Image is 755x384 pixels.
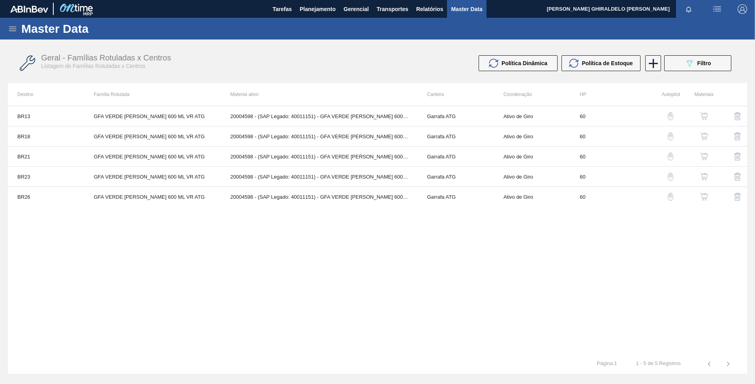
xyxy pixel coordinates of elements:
div: Filtrar Família Rotulada x Centro [660,55,735,71]
h1: Master Data [21,24,162,33]
td: Ativo de Giro [494,187,570,207]
td: 20004598 - (SAP Legado: 40011151) - GFA VERDE [PERSON_NAME] 600 ML VR ATG [221,126,417,147]
button: Notificações [676,4,701,15]
td: Ativo de Giro [494,167,570,187]
img: auto-pilot-icon [667,193,674,201]
td: GFA VERDE [PERSON_NAME] 600 ML VR ATG [84,106,221,126]
td: Garrafa ATG [417,147,494,167]
span: Transportes [377,4,408,14]
td: GFA VERDE [PERSON_NAME] 600 ML VR ATG [84,147,221,167]
img: delete-icon [733,111,742,121]
div: Ver Materiais [684,147,714,166]
div: Excluir Família Rotulada X Centro [717,187,747,206]
td: Garrafa ATG [417,167,494,187]
img: userActions [712,4,722,14]
th: Destino [8,83,84,106]
th: Autopilot [647,83,680,106]
img: delete-icon [733,172,742,181]
th: Materiais [680,83,714,106]
span: Tarefas [272,4,292,14]
button: shopping-cart-icon [695,187,714,206]
button: delete-icon [728,187,747,206]
button: delete-icon [728,107,747,126]
td: 20004598 - (SAP Legado: 40011151) - GFA VERDE [PERSON_NAME] 600 ML VR ATG [221,147,417,167]
td: GFA VERDE [PERSON_NAME] 600 ML VR ATG [84,167,221,187]
div: Ver Materiais [684,107,714,126]
button: Filtro [664,55,731,71]
td: Garrafa ATG [417,187,494,207]
div: Configuração Auto Pilot [651,127,680,146]
div: Configuração Auto Pilot [651,147,680,166]
td: GFA VERDE [PERSON_NAME] 600 ML VR ATG [84,126,221,147]
td: Garrafa ATG [417,126,494,147]
td: 1 - 5 de 5 Registros [627,354,690,367]
button: Política de Estoque [562,55,640,71]
button: shopping-cart-icon [695,167,714,186]
span: Relatórios [416,4,443,14]
button: delete-icon [728,147,747,166]
div: Atualizar Política Dinâmica [479,55,562,71]
span: Política Dinâmica [501,60,547,66]
div: Configuração Auto Pilot [651,167,680,186]
img: auto-pilot-icon [667,152,674,160]
div: Ver Materiais [684,127,714,146]
div: Excluir Família Rotulada X Centro [717,147,747,166]
td: BR26 [8,187,84,207]
td: Garrafa ATG [417,106,494,126]
td: 60 [570,147,646,167]
img: shopping-cart-icon [700,173,708,181]
td: 60 [570,187,646,207]
button: shopping-cart-icon [695,127,714,146]
div: Atualizar Política de Estoque em Massa [562,55,644,71]
img: TNhmsLtSVTkK8tSr43FrP2fwEKptu5GPRR3wAAAABJRU5ErkJggg== [10,6,48,13]
th: Família Rotulada [84,83,221,106]
td: Página : 1 [587,354,626,367]
button: Política Dinâmica [479,55,558,71]
img: shopping-cart-icon [700,132,708,140]
div: Excluir Família Rotulada X Centro [717,107,747,126]
td: BR13 [8,106,84,126]
div: Excluir Família Rotulada X Centro [717,167,747,186]
div: Configuração Auto Pilot [651,107,680,126]
td: Ativo de Giro [494,147,570,167]
button: auto-pilot-icon [661,147,680,166]
button: auto-pilot-icon [661,167,680,186]
img: auto-pilot-icon [667,132,674,140]
td: Ativo de Giro [494,126,570,147]
button: auto-pilot-icon [661,187,680,206]
div: Ver Materiais [684,167,714,186]
span: Master Data [451,4,482,14]
div: Excluir Família Rotulada X Centro [717,127,747,146]
th: Coordenação [494,83,570,106]
img: Logout [738,4,747,14]
button: shopping-cart-icon [695,107,714,126]
span: Listagem de Famílias Rotuladas x Centros [41,63,145,69]
img: auto-pilot-icon [667,173,674,181]
td: 60 [570,106,646,126]
td: BR23 [8,167,84,187]
td: Ativo de Giro [494,106,570,126]
td: 20004598 - (SAP Legado: 40011151) - GFA VERDE [PERSON_NAME] 600 ML VR ATG [221,167,417,187]
th: HP [570,83,646,106]
div: Nova Família Rotulada x Centro [644,55,660,71]
span: Gerencial [344,4,369,14]
th: Material ativo [221,83,417,106]
button: auto-pilot-icon [661,107,680,126]
img: delete-icon [733,152,742,161]
td: 60 [570,126,646,147]
button: shopping-cart-icon [695,147,714,166]
div: Ver Materiais [684,187,714,206]
div: Configuração Auto Pilot [651,187,680,206]
th: Carteira [417,83,494,106]
img: shopping-cart-icon [700,112,708,120]
img: shopping-cart-icon [700,152,708,160]
span: Planejamento [300,4,336,14]
td: 20004598 - (SAP Legado: 40011151) - GFA VERDE [PERSON_NAME] 600 ML VR ATG [221,106,417,126]
td: GFA VERDE [PERSON_NAME] 600 ML VR ATG [84,187,221,207]
td: BR21 [8,147,84,167]
img: delete-icon [733,132,742,141]
span: Política de Estoque [582,60,633,66]
button: delete-icon [728,167,747,186]
span: Filtro [697,60,711,66]
button: delete-icon [728,127,747,146]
